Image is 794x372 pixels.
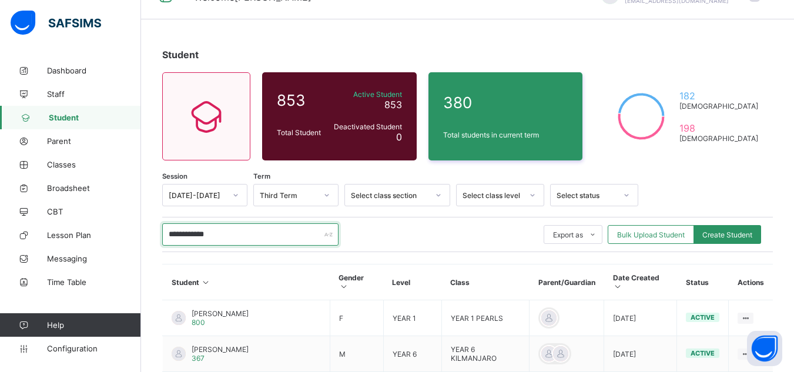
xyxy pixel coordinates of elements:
[47,207,141,216] span: CBT
[162,49,199,61] span: Student
[679,90,758,102] span: 182
[557,191,617,200] div: Select status
[679,102,758,110] span: [DEMOGRAPHIC_DATA]
[702,230,752,239] span: Create Student
[677,264,729,300] th: Status
[330,264,383,300] th: Gender
[201,278,211,287] i: Sort in Ascending Order
[747,331,782,366] button: Open asap
[613,282,623,291] i: Sort in Ascending Order
[47,183,141,193] span: Broadsheet
[47,89,141,99] span: Staff
[49,113,141,122] span: Student
[192,309,249,318] span: [PERSON_NAME]
[441,264,529,300] th: Class
[47,66,141,75] span: Dashboard
[330,336,383,372] td: M
[47,344,140,353] span: Configuration
[604,300,677,336] td: [DATE]
[441,336,529,372] td: YEAR 6 KILMANJARO
[47,320,140,330] span: Help
[163,264,330,300] th: Student
[47,230,141,240] span: Lesson Plan
[530,264,604,300] th: Parent/Guardian
[274,125,329,140] div: Total Student
[679,134,758,143] span: [DEMOGRAPHIC_DATA]
[331,90,402,99] span: Active Student
[11,11,101,35] img: safsims
[330,300,383,336] td: F
[604,336,677,372] td: [DATE]
[441,300,529,336] td: YEAR 1 PEARLS
[277,91,326,109] span: 853
[169,191,226,200] div: [DATE]-[DATE]
[463,191,522,200] div: Select class level
[351,191,428,200] div: Select class section
[691,349,715,357] span: active
[443,93,568,112] span: 380
[331,122,402,131] span: Deactivated Student
[253,172,270,180] span: Term
[47,277,141,287] span: Time Table
[553,230,583,239] span: Export as
[396,131,402,143] span: 0
[443,130,568,139] span: Total students in current term
[691,313,715,321] span: active
[729,264,773,300] th: Actions
[47,136,141,146] span: Parent
[47,254,141,263] span: Messaging
[162,172,187,180] span: Session
[617,230,685,239] span: Bulk Upload Student
[383,264,441,300] th: Level
[192,354,205,363] span: 367
[339,282,349,291] i: Sort in Ascending Order
[604,264,677,300] th: Date Created
[192,318,205,327] span: 800
[679,122,758,134] span: 198
[383,336,441,372] td: YEAR 6
[192,345,249,354] span: [PERSON_NAME]
[383,300,441,336] td: YEAR 1
[260,191,317,200] div: Third Term
[47,160,141,169] span: Classes
[384,99,402,110] span: 853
